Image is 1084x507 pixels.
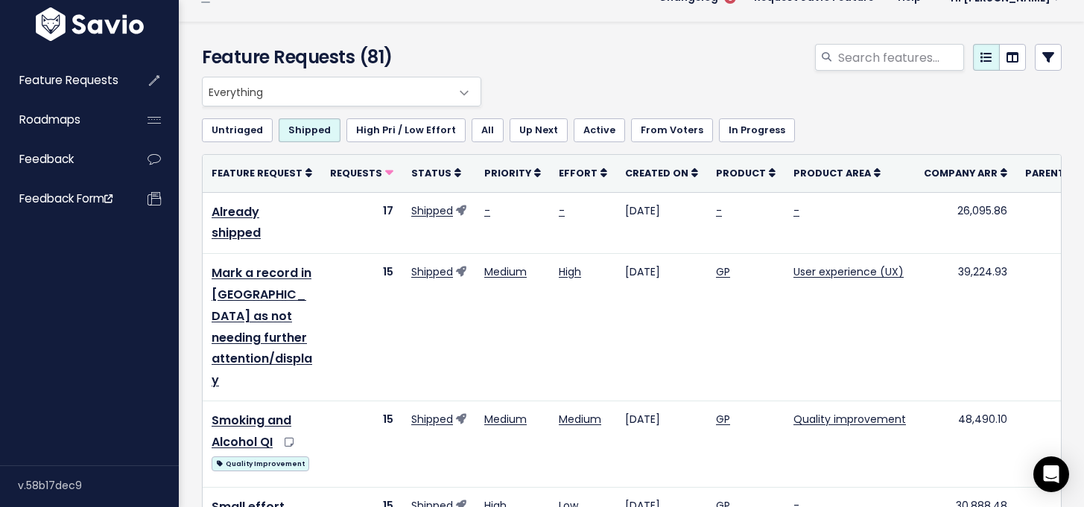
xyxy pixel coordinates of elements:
td: 15 [321,401,402,487]
a: Untriaged [202,118,273,142]
a: Feedback [4,142,124,176]
a: Requests [330,165,393,180]
a: Shipped [411,264,453,279]
a: Feature Request [212,165,312,180]
a: Product [716,165,776,180]
span: Company ARR [924,167,998,179]
a: Active [574,118,625,142]
span: Requests [330,167,382,179]
span: Feedback [19,151,74,167]
span: Status [411,167,451,179]
span: Product [716,167,766,179]
span: Priority [484,167,531,179]
span: Feature Requests [19,72,118,88]
a: - [716,203,722,218]
td: 17 [321,192,402,254]
a: Effort [559,165,607,180]
a: Quality improvement [793,412,906,427]
span: Everything [202,77,481,106]
a: High Pri / Low Effort [346,118,466,142]
a: GP [716,412,730,427]
img: logo-white.9d6f32f41409.svg [32,7,148,41]
span: Created On [625,167,688,179]
a: In Progress [719,118,795,142]
a: Mark a record in [GEOGRAPHIC_DATA] as not needing further attention/display [212,264,312,389]
span: Effort [559,167,598,179]
a: GP [716,264,730,279]
span: Feature Request [212,167,302,179]
a: Medium [559,412,601,427]
a: Shipped [279,118,340,142]
td: [DATE] [616,401,707,487]
a: Company ARR [924,165,1007,180]
td: 15 [321,254,402,401]
a: Created On [625,165,698,180]
a: Medium [484,412,527,427]
a: From Voters [631,118,713,142]
a: - [484,203,490,218]
a: Already shipped [212,203,261,242]
td: 48,490.10 [915,401,1016,487]
span: Feedback form [19,191,112,206]
a: Up Next [510,118,568,142]
ul: Filter feature requests [202,118,1062,142]
a: - [559,203,565,218]
a: - [793,203,799,218]
a: Feature Requests [4,63,124,98]
span: Quality Improvement [212,456,309,471]
h4: Feature Requests (81) [202,44,474,71]
a: Status [411,165,461,180]
a: Medium [484,264,527,279]
td: 39,224.93 [915,254,1016,401]
span: Everything [203,77,451,106]
td: [DATE] [616,192,707,254]
a: Shipped [411,203,453,218]
td: [DATE] [616,254,707,401]
a: Smoking and Alcohol QI [212,412,291,450]
a: All [472,118,504,142]
a: Priority [484,165,541,180]
td: 26,095.86 [915,192,1016,254]
a: Shipped [411,412,453,427]
div: Open Intercom Messenger [1033,456,1069,492]
a: Feedback form [4,182,124,216]
span: Product Area [793,167,871,179]
a: User experience (UX) [793,264,904,279]
a: Product Area [793,165,881,180]
a: Roadmaps [4,103,124,137]
a: High [559,264,581,279]
input: Search features... [837,44,964,71]
div: v.58b17dec9 [18,466,179,505]
span: Roadmaps [19,112,80,127]
a: Quality Improvement [212,453,309,472]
